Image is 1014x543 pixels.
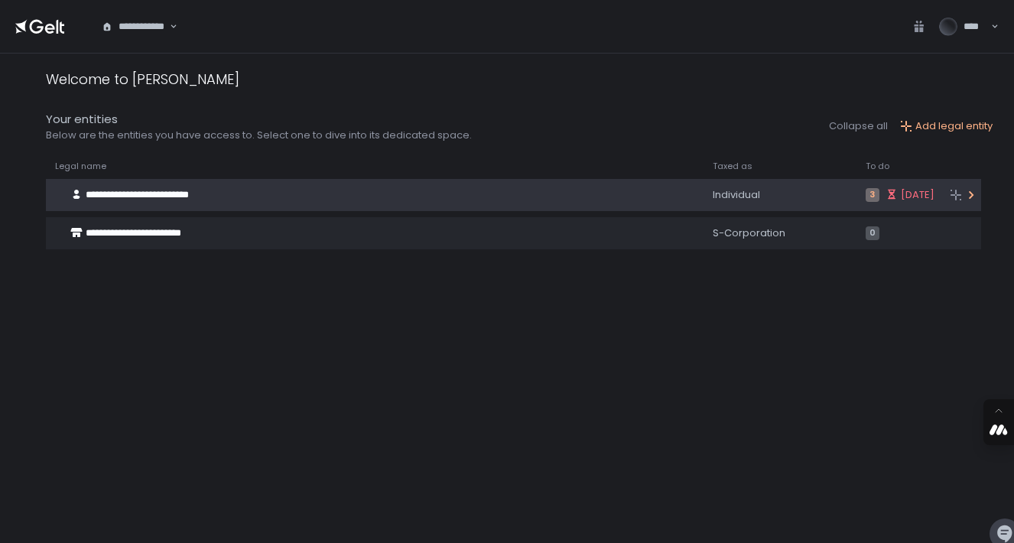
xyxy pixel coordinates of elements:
div: Individual [713,188,847,202]
span: 3 [866,188,879,202]
button: Add legal entity [900,119,993,133]
span: [DATE] [901,188,934,202]
div: S-Corporation [713,226,847,240]
div: Search for option [92,11,177,43]
span: Taxed as [713,161,752,172]
span: To do [866,161,889,172]
div: Below are the entities you have access to. Select one to dive into its dedicated space. [46,128,472,142]
button: Collapse all [829,119,888,133]
span: 0 [866,226,879,240]
span: Legal name [55,161,106,172]
div: Your entities [46,111,472,128]
input: Search for option [167,19,168,34]
div: Welcome to [PERSON_NAME] [46,69,239,89]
